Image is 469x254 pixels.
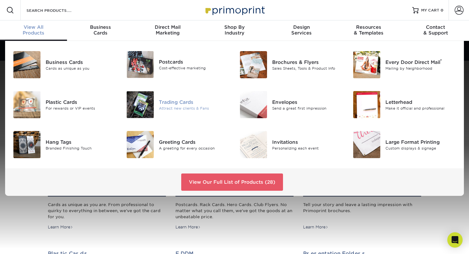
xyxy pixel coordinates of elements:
[201,24,268,30] span: Shop By
[159,138,230,145] div: Greeting Cards
[159,98,230,105] div: Trading Cards
[134,20,201,41] a: Direct MailMarketing
[126,89,230,121] a: Trading Cards Trading Cards Attract new clients & Fans
[272,65,343,71] div: Sales Sheets, Tools & Product Info
[203,3,266,17] img: Primoprint
[353,91,380,118] img: Letterhead
[272,105,343,111] div: Send a great first impression
[13,131,41,158] img: Hang Tags
[272,98,343,105] div: Envelopes
[385,138,456,145] div: Large Format Printing
[13,51,41,78] img: Business Cards
[402,20,469,41] a: Contact& Support
[385,58,456,65] div: Every Door Direct Mail
[240,91,267,118] img: Envelopes
[134,24,201,30] span: Direct Mail
[239,89,343,121] a: Envelopes Envelopes Send a great first impression
[353,128,456,161] a: Large Format Printing Large Format Printing Custom displays & signage
[385,145,456,151] div: Custom displays & signage
[335,20,402,41] a: Resources& Templates
[159,58,230,65] div: Postcards
[421,8,439,13] span: MY CART
[353,131,380,158] img: Large Format Printing
[46,145,116,151] div: Branded Finishing Touch
[201,24,268,36] div: Industry
[239,49,343,81] a: Brochures & Flyers Brochures & Flyers Sales Sheets, Tools & Product Info
[126,49,230,81] a: Postcards Postcards Cost-effective marketing
[181,173,283,191] a: View Our Full List of Products (28)
[240,51,267,78] img: Brochures & Flyers
[335,24,402,36] div: & Templates
[272,145,343,151] div: Personalizing each event
[240,131,267,158] img: Invitations
[67,24,134,36] div: Cards
[385,105,456,111] div: Make it official and professional
[385,65,456,71] div: Mailing by Neighborhood
[134,24,201,36] div: Marketing
[353,51,380,78] img: Every Door Direct Mail
[441,8,443,12] span: 0
[353,49,456,81] a: Every Door Direct Mail Every Door Direct Mail® Mailing by Neighborhood
[159,105,230,111] div: Attract new clients & Fans
[268,24,335,30] span: Design
[447,232,463,248] div: Open Intercom Messenger
[13,89,116,121] a: Plastic Cards Plastic Cards For rewards or VIP events
[46,65,116,71] div: Cards as unique as you
[159,65,230,71] div: Cost-effective marketing
[67,20,134,41] a: BusinessCards
[13,49,116,81] a: Business Cards Business Cards Cards as unique as you
[201,20,268,41] a: Shop ByIndustry
[26,6,88,14] input: SEARCH PRODUCTS.....
[126,128,230,161] a: Greeting Cards Greeting Cards A greeting for every occasion
[13,128,116,161] a: Hang Tags Hang Tags Branded Finishing Touch
[272,138,343,145] div: Invitations
[385,98,456,105] div: Letterhead
[440,58,442,63] sup: ®
[239,128,343,161] a: Invitations Invitations Personalizing each event
[127,51,154,78] img: Postcards
[335,24,402,30] span: Resources
[159,145,230,151] div: A greeting for every occasion
[67,24,134,30] span: Business
[46,98,116,105] div: Plastic Cards
[272,58,343,65] div: Brochures & Flyers
[402,24,469,30] span: Contact
[46,105,116,111] div: For rewards or VIP events
[127,91,154,118] img: Trading Cards
[46,138,116,145] div: Hang Tags
[353,89,456,121] a: Letterhead Letterhead Make it official and professional
[268,24,335,36] div: Services
[13,91,41,118] img: Plastic Cards
[46,58,116,65] div: Business Cards
[127,131,154,158] img: Greeting Cards
[402,24,469,36] div: & Support
[268,20,335,41] a: DesignServices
